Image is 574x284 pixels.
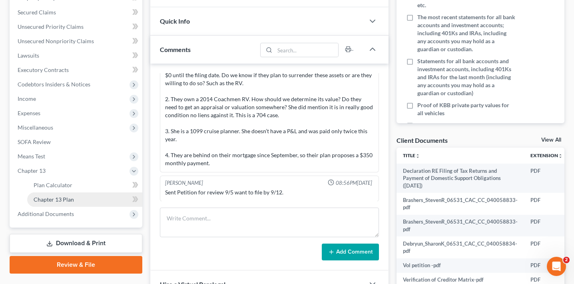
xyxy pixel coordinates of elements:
[11,20,142,34] a: Unsecured Priority Claims
[322,244,379,260] button: Add Comment
[524,164,569,193] td: PDF
[18,210,74,217] span: Additional Documents
[34,182,72,188] span: Plan Calculator
[18,38,94,44] span: Unsecured Nonpriority Claims
[11,48,142,63] a: Lawsuits
[18,66,69,73] span: Executory Contracts
[11,63,142,77] a: Executory Contracts
[415,154,420,158] i: unfold_more
[524,215,569,237] td: PDF
[10,256,142,274] a: Review & File
[160,46,191,53] span: Comments
[10,234,142,253] a: Download & Print
[563,257,570,263] span: 2
[524,193,569,215] td: PDF
[524,236,569,258] td: PDF
[18,138,51,145] span: SOFA Review
[27,178,142,192] a: Plan Calculator
[417,57,516,97] span: Statements for all bank accounts and investment accounts, including 401Ks and IRAs for the last m...
[547,257,566,276] iframe: Intercom live chat
[165,188,374,196] div: Sent Petition for review 9/5 want to file by 9/12.
[397,215,524,237] td: Brashers_StevenR_06531_CAC_CC_040058833-pdf
[397,164,524,193] td: Declaration RE Filing of Tax Returns and Payment of Domestic Support Obligations ([DATE])
[397,236,524,258] td: Debryun_SharonK_06531_CAC_CC_040058834-pdf
[18,23,84,30] span: Unsecured Priority Claims
[18,95,36,102] span: Income
[397,258,524,273] td: Vol petition -pdf
[524,258,569,273] td: PDF
[11,135,142,149] a: SOFA Review
[160,17,190,25] span: Quick Info
[18,153,45,160] span: Means Test
[417,101,516,117] span: Proof of KBB private party values for all vehicles
[397,136,448,144] div: Client Documents
[11,5,142,20] a: Secured Claims
[18,81,90,88] span: Codebtors Insiders & Notices
[34,196,74,203] span: Chapter 13 Plan
[336,179,372,187] span: 08:56PM[DATE]
[541,137,561,143] a: View All
[397,193,524,215] td: Brashers_StevenR_06531_CAC_CC_040058833-pdf
[18,167,46,174] span: Chapter 13
[165,63,374,167] div: 1. They have unexempted assets. I’ve attached a screenshot showing bank balances at $0 until the ...
[275,43,339,57] input: Search...
[530,152,563,158] a: Extensionunfold_more
[417,13,516,53] span: The most recent statements for all bank accounts and investment accounts; including 401Ks and IRA...
[18,110,40,116] span: Expenses
[27,192,142,207] a: Chapter 13 Plan
[18,124,53,131] span: Miscellaneous
[18,52,39,59] span: Lawsuits
[558,154,563,158] i: unfold_more
[403,152,420,158] a: Titleunfold_more
[18,9,56,16] span: Secured Claims
[11,34,142,48] a: Unsecured Nonpriority Claims
[165,179,203,187] div: [PERSON_NAME]
[417,121,516,145] span: Copies of any court ordered domestic support & divorce property settlement agreements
